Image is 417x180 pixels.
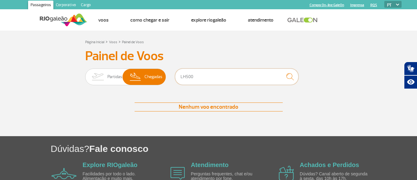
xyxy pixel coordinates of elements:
div: Nenhum voo encontrado [135,103,283,111]
a: Explore RIOgaleão [191,17,226,23]
span: Chegadas [144,69,162,85]
img: slider-embarque [88,69,107,85]
a: Página Inicial [85,40,104,44]
a: Voos [98,17,109,23]
span: Fale conosco [89,144,148,154]
a: Compra On-line GaleOn [310,3,344,7]
a: Painel de Voos [122,40,144,44]
a: > [119,38,121,45]
a: Cargo [78,1,93,10]
h1: Dúvidas? [51,142,417,155]
img: airplane icon [52,168,77,179]
span: Partidas [107,69,122,85]
a: Como chegar e sair [130,17,169,23]
a: Explore RIOgaleão [83,161,138,168]
a: > [106,38,108,45]
img: slider-desembarque [127,69,145,85]
a: Voos [109,40,117,44]
a: Passageiros [28,1,53,10]
div: Plugin de acessibilidade da Hand Talk. [404,62,417,89]
a: Achados e Perdidos [300,161,359,168]
button: Abrir recursos assistivos. [404,75,417,89]
input: Voo, cidade ou cia aérea [175,69,298,85]
a: Imprensa [350,3,364,7]
a: Atendimento [248,17,273,23]
button: Abrir tradutor de língua de sinais. [404,62,417,75]
a: Atendimento [191,161,228,168]
img: airplane icon [170,167,185,180]
a: RQS [370,3,377,7]
h3: Painel de Voos [85,48,332,64]
a: Corporativo [53,1,78,10]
